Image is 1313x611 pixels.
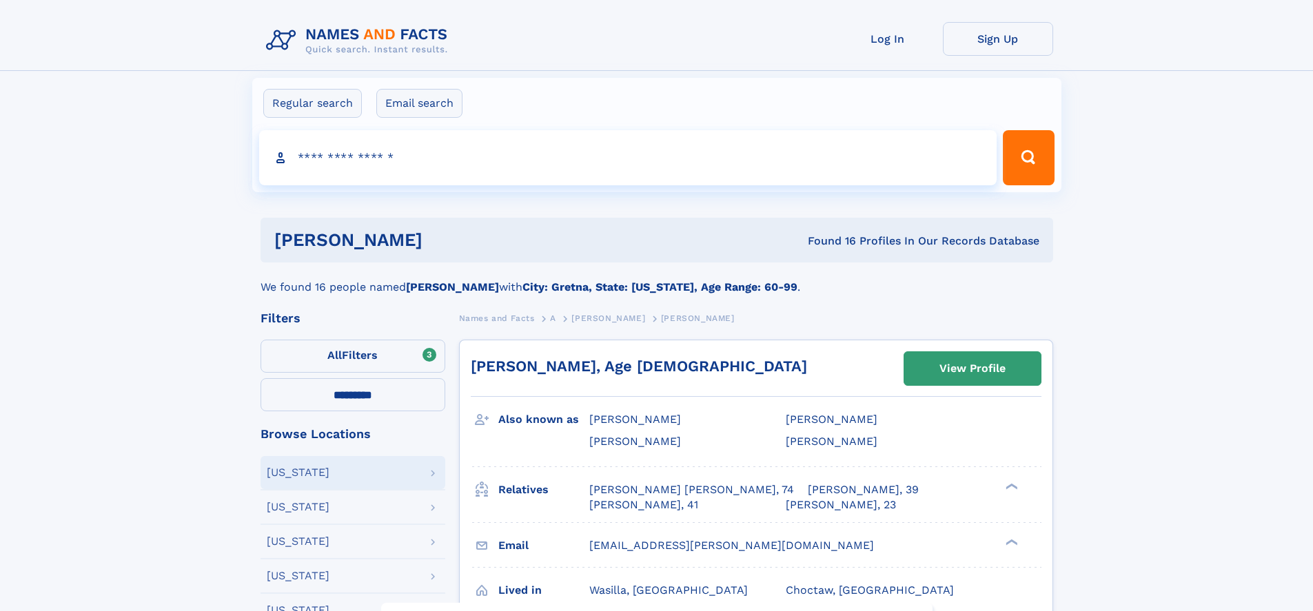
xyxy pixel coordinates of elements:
span: [PERSON_NAME] [589,413,681,426]
div: [US_STATE] [267,467,329,478]
div: We found 16 people named with . [261,262,1053,296]
span: [PERSON_NAME] [571,313,645,323]
div: ❯ [1002,537,1019,546]
a: [PERSON_NAME] [PERSON_NAME], 74 [589,482,794,497]
a: [PERSON_NAME], Age [DEMOGRAPHIC_DATA] [471,358,807,375]
span: [PERSON_NAME] [589,435,681,448]
b: City: Gretna, State: [US_STATE], Age Range: 60-99 [522,280,797,293]
a: [PERSON_NAME], 39 [808,482,919,497]
button: Search Button [1003,130,1054,185]
span: All [327,349,342,362]
span: [PERSON_NAME] [786,435,877,448]
div: [US_STATE] [267,536,329,547]
a: View Profile [904,352,1041,385]
img: Logo Names and Facts [261,22,459,59]
div: [US_STATE] [267,501,329,512]
b: [PERSON_NAME] [406,280,499,293]
a: Sign Up [943,22,1053,56]
a: A [550,309,556,327]
span: [PERSON_NAME] [786,413,877,426]
h1: [PERSON_NAME] [274,231,615,249]
div: Filters [261,312,445,324]
div: View Profile [939,353,1006,384]
span: A [550,313,556,323]
h3: Email [498,534,589,557]
label: Regular search [263,89,362,118]
div: [US_STATE] [267,570,329,581]
a: Names and Facts [459,309,535,327]
label: Filters [261,340,445,373]
h3: Also known as [498,408,589,431]
span: [PERSON_NAME] [661,313,735,323]
a: Log In [833,22,943,56]
input: search input [259,130,997,185]
div: Found 16 Profiles In Our Records Database [615,234,1039,249]
a: [PERSON_NAME] [571,309,645,327]
div: Browse Locations [261,428,445,440]
span: Choctaw, [GEOGRAPHIC_DATA] [786,583,954,597]
label: Email search [376,89,462,118]
a: [PERSON_NAME], 41 [589,497,698,512]
span: [EMAIL_ADDRESS][PERSON_NAME][DOMAIN_NAME] [589,539,874,552]
div: ❯ [1002,481,1019,490]
span: Wasilla, [GEOGRAPHIC_DATA] [589,583,748,597]
h3: Lived in [498,579,589,602]
h3: Relatives [498,478,589,501]
a: [PERSON_NAME], 23 [786,497,896,512]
